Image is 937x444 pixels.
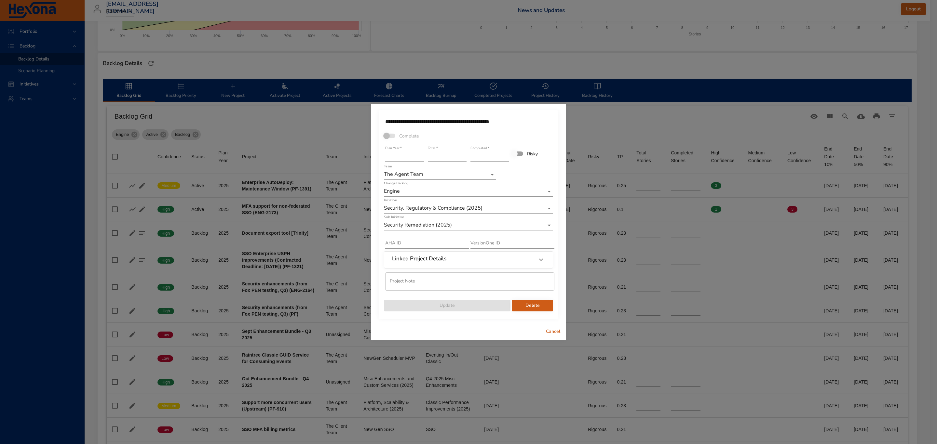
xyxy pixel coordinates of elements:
div: The Agent Team [384,169,496,180]
div: Security, Regulatory & Compliance (2025) [384,203,553,214]
span: Risky [527,150,538,157]
label: Total [428,147,438,150]
span: Delete [517,302,548,310]
label: Team [384,165,392,168]
label: Change Backlog [384,182,408,185]
span: Complete [399,133,419,139]
button: Delete [512,300,553,312]
label: Initiative [384,199,397,202]
div: Engine [384,186,553,197]
div: Security Remediation (2025) [384,220,553,230]
div: Linked Project Details [384,252,553,268]
button: Cancel [543,326,564,338]
label: Plan Year [385,147,401,150]
label: Completed [470,147,489,150]
h6: Linked Project Details [392,255,446,262]
label: Sub Initiative [384,215,404,219]
span: Cancel [545,328,561,336]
